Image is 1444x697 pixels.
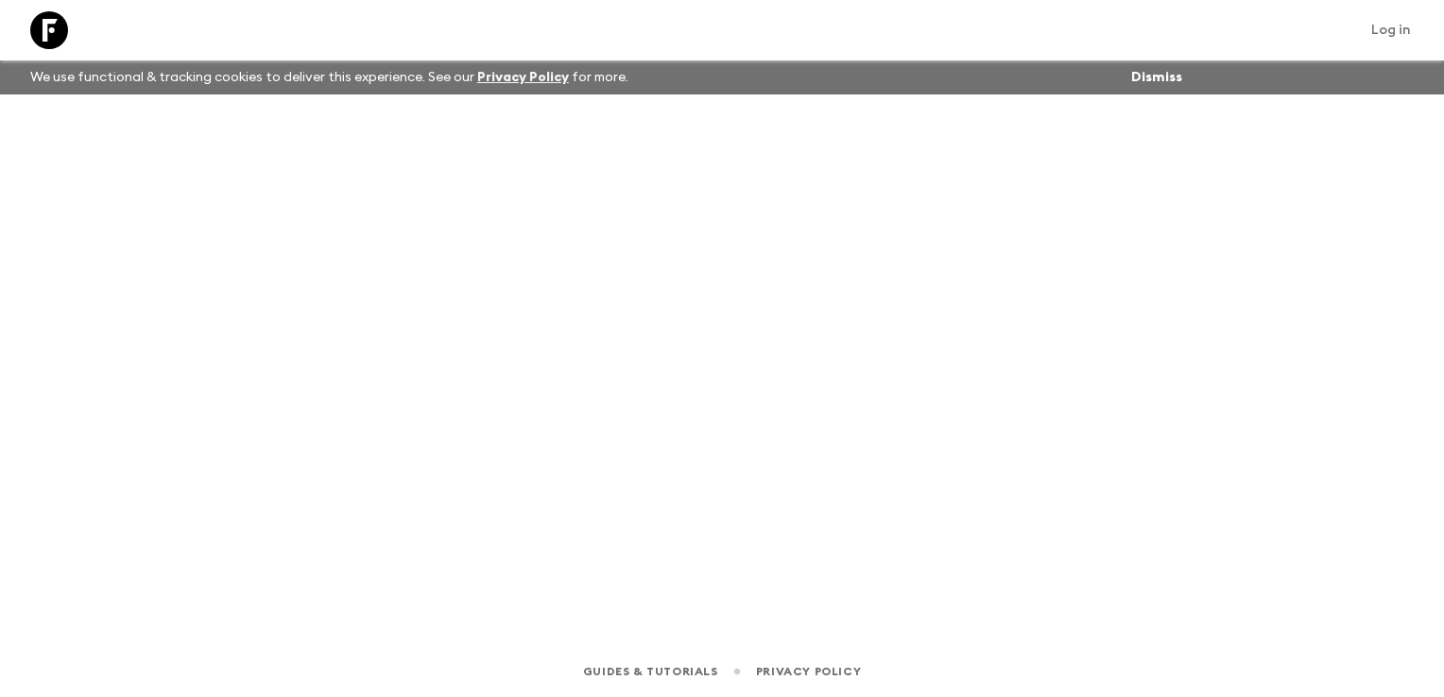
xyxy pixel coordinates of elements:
[1361,17,1421,43] a: Log in
[1126,64,1187,91] button: Dismiss
[23,60,636,94] p: We use functional & tracking cookies to deliver this experience. See our for more.
[583,661,718,682] a: Guides & Tutorials
[477,71,569,84] a: Privacy Policy
[756,661,861,682] a: Privacy Policy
